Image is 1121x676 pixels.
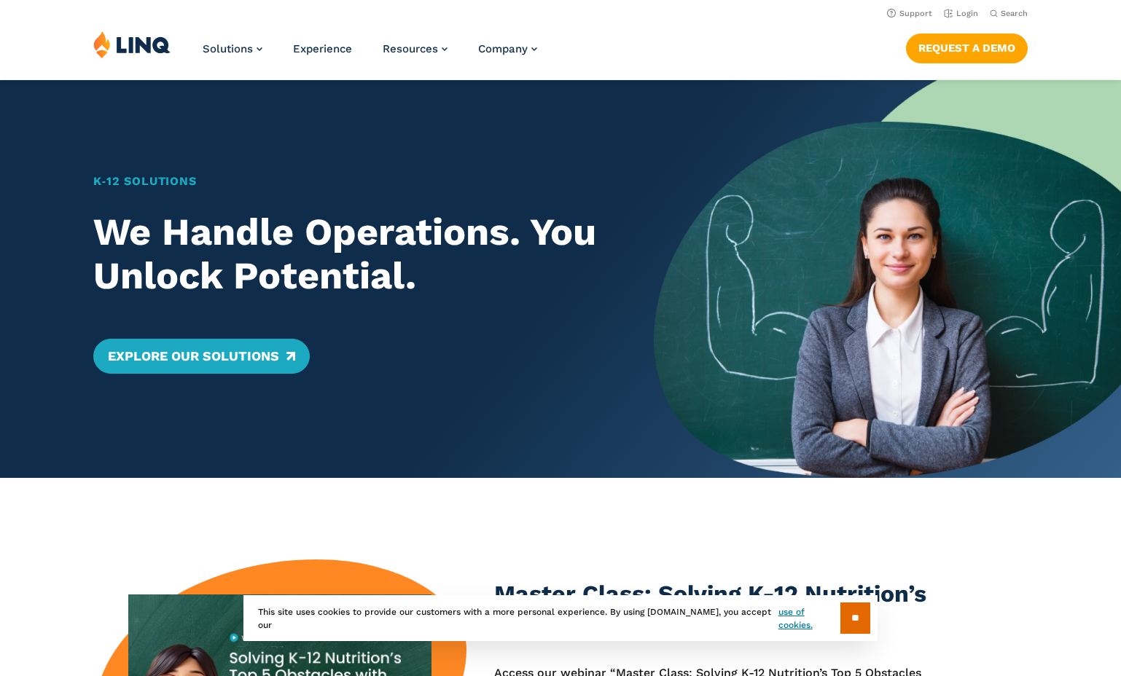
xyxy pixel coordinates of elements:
span: Company [478,42,528,55]
img: LINQ | K‑12 Software [93,31,171,58]
a: Resources [383,42,448,55]
img: Home Banner [654,80,1121,478]
div: This site uses cookies to provide our customers with a more personal experience. By using [DOMAIN... [243,595,878,641]
button: Open Search Bar [990,8,1028,19]
a: Solutions [203,42,262,55]
a: Explore Our Solutions [93,339,310,374]
h1: K‑12 Solutions [93,173,608,190]
a: Experience [293,42,352,55]
span: Resources [383,42,438,55]
nav: Button Navigation [906,31,1028,63]
a: Login [944,9,978,18]
a: Request a Demo [906,34,1028,63]
a: Company [478,42,537,55]
span: Solutions [203,42,253,55]
span: Search [1001,9,1028,18]
h3: Master Class: Solving K-12 Nutrition’s Top 5 Obstacles With Confidence [494,578,948,644]
nav: Primary Navigation [203,31,537,79]
a: use of cookies. [778,605,840,632]
h2: We Handle Operations. You Unlock Potential. [93,211,608,298]
a: Support [887,9,932,18]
